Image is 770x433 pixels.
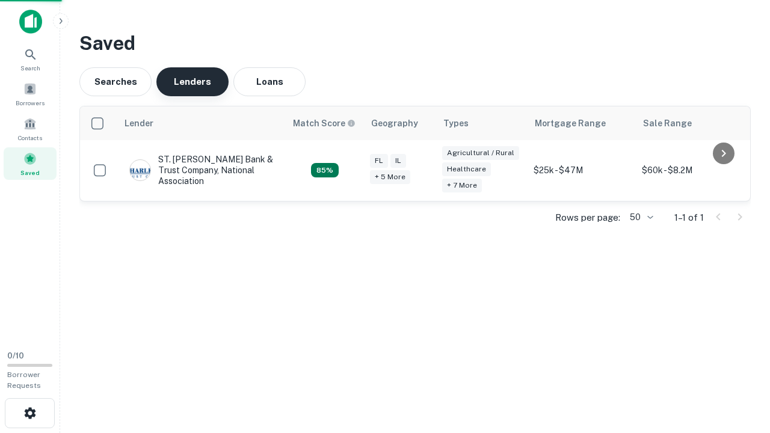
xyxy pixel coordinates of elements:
div: 50 [625,209,655,226]
p: Rows per page: [555,210,620,225]
span: Borrowers [16,98,45,108]
a: Search [4,43,57,75]
div: Geography [371,116,418,131]
img: capitalize-icon.png [19,10,42,34]
button: Searches [79,67,152,96]
th: Sale Range [636,106,744,140]
td: $25k - $47M [528,140,636,201]
th: Geography [364,106,436,140]
div: ST. [PERSON_NAME] Bank & Trust Company, National Association [129,154,274,187]
div: IL [390,154,406,168]
div: Agricultural / Rural [442,146,519,160]
td: $60k - $8.2M [636,140,744,201]
span: Contacts [18,133,42,143]
div: Healthcare [442,162,491,176]
a: Contacts [4,112,57,145]
th: Lender [117,106,286,140]
span: Saved [20,168,40,177]
div: Mortgage Range [535,116,606,131]
h3: Saved [79,29,751,58]
div: FL [370,154,388,168]
th: Capitalize uses an advanced AI algorithm to match your search with the best lender. The match sco... [286,106,364,140]
div: Capitalize uses an advanced AI algorithm to match your search with the best lender. The match sco... [311,163,339,177]
img: picture [130,160,150,180]
div: Types [443,116,469,131]
div: Capitalize uses an advanced AI algorithm to match your search with the best lender. The match sco... [293,117,356,130]
div: Lender [125,116,153,131]
th: Mortgage Range [528,106,636,140]
span: Borrower Requests [7,370,41,390]
button: Loans [233,67,306,96]
a: Borrowers [4,78,57,110]
button: Lenders [156,67,229,96]
a: Saved [4,147,57,180]
span: 0 / 10 [7,351,24,360]
div: Sale Range [643,116,692,131]
div: + 5 more [370,170,410,184]
div: + 7 more [442,179,482,192]
iframe: Chat Widget [710,337,770,395]
span: Search [20,63,40,73]
th: Types [436,106,528,140]
h6: Match Score [293,117,353,130]
p: 1–1 of 1 [674,210,704,225]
